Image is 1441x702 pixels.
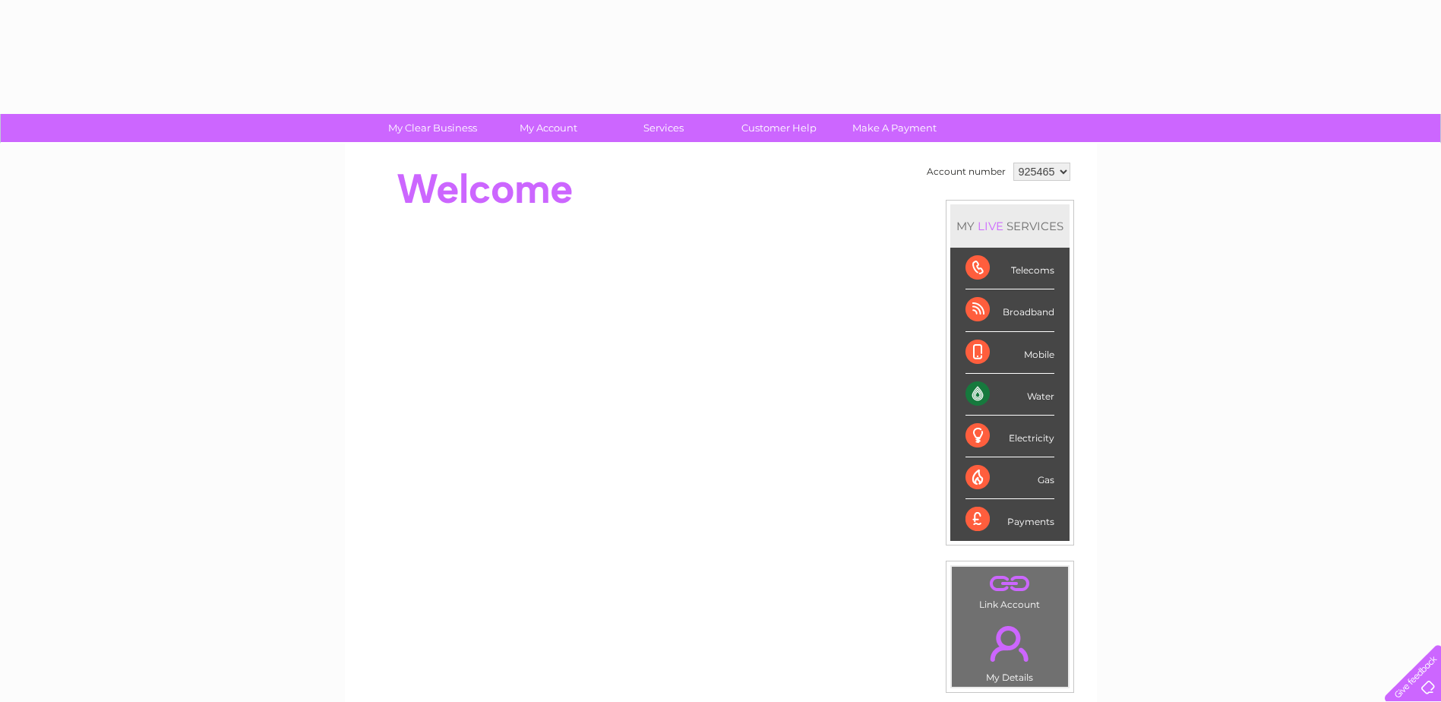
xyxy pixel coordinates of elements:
[956,617,1064,670] a: .
[965,499,1054,540] div: Payments
[965,248,1054,289] div: Telecoms
[951,613,1069,688] td: My Details
[716,114,842,142] a: Customer Help
[485,114,611,142] a: My Account
[965,457,1054,499] div: Gas
[601,114,726,142] a: Services
[956,571,1064,597] a: .
[923,159,1010,185] td: Account number
[950,204,1070,248] div: MY SERVICES
[965,289,1054,331] div: Broadband
[965,374,1054,416] div: Water
[965,332,1054,374] div: Mobile
[832,114,957,142] a: Make A Payment
[370,114,495,142] a: My Clear Business
[951,566,1069,614] td: Link Account
[965,416,1054,457] div: Electricity
[975,219,1006,233] div: LIVE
